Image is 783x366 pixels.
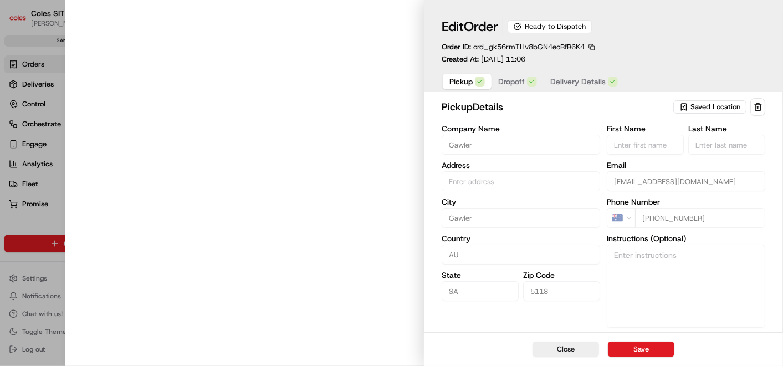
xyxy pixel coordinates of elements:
[78,187,134,196] a: Powered byPylon
[607,171,765,191] input: Enter email
[635,208,765,228] input: Enter phone number
[442,235,600,242] label: Country
[38,105,182,116] div: Start new chat
[607,161,765,169] label: Email
[110,187,134,196] span: Pylon
[22,160,85,171] span: Knowledge Base
[607,125,684,133] label: First Name
[550,76,606,87] span: Delivery Details
[442,161,600,169] label: Address
[94,161,103,170] div: 💻
[442,42,585,52] p: Order ID:
[449,76,473,87] span: Pickup
[608,342,674,357] button: Save
[38,116,140,125] div: We're available if you need us!
[89,156,182,176] a: 💻API Documentation
[11,11,33,33] img: Nash
[442,208,600,228] input: Enter city
[442,271,519,279] label: State
[688,135,765,155] input: Enter last name
[607,235,765,242] label: Instructions (Optional)
[11,44,202,62] p: Welcome 👋
[533,342,599,357] button: Close
[523,281,600,301] input: Enter zip code
[105,160,178,171] span: API Documentation
[690,102,740,112] span: Saved Location
[442,281,519,301] input: Enter state
[29,71,199,83] input: Got a question? Start typing here...
[473,42,585,52] span: ord_gk56rmTHv8bGN4eoRfR6K4
[11,161,20,170] div: 📗
[7,156,89,176] a: 📗Knowledge Base
[607,135,684,155] input: Enter first name
[442,18,498,35] h1: Edit
[442,198,600,206] label: City
[442,135,600,155] input: Enter company name
[188,109,202,122] button: Start new chat
[607,198,765,206] label: Phone Number
[498,76,525,87] span: Dropoff
[481,54,525,64] span: [DATE] 11:06
[442,54,525,64] p: Created At:
[523,271,600,279] label: Zip Code
[11,105,31,125] img: 1736555255976-a54dd68f-1ca7-489b-9aae-adbdc363a1c4
[688,125,765,133] label: Last Name
[464,18,498,35] span: Order
[442,99,671,115] h2: pickup Details
[442,171,600,191] input: Cowan St & Murray St, Gawler SA 5118, Australia
[673,99,748,115] button: Saved Location
[508,20,592,33] div: Ready to Dispatch
[442,245,600,265] input: Enter country
[442,125,600,133] label: Company Name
